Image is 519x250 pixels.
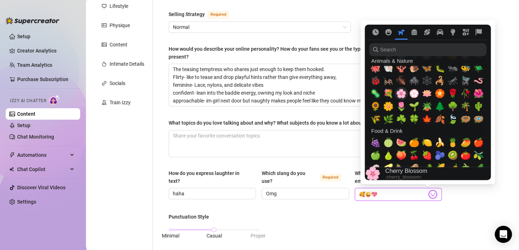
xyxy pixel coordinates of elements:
label: What topics do you love talking about and why? What subjects do you know a lot about? [169,119,398,127]
a: Discover Viral Videos [17,185,66,190]
span: thunderbolt [9,152,15,158]
a: Purchase Subscription [17,74,74,85]
a: Creator Analytics [17,45,74,56]
a: Team Analytics [17,62,52,68]
div: Which slang do you use? [262,169,317,185]
a: Settings [17,199,36,205]
label: Which slang do you use? [262,169,349,185]
img: svg%3e [428,190,437,199]
span: experiment [102,100,107,105]
img: Chat Copilot [9,167,14,172]
a: Chat Monitoring [17,134,54,140]
div: What topics do you love talking about and why? What subjects do you know a lot about? [169,119,366,127]
a: Content [17,111,35,117]
textarea: What topics do you love talking about and why? What subjects do you know a lot about? [169,130,442,157]
label: Selling Strategy [169,10,237,19]
label: What are your favorite emojis? [355,169,442,185]
textarea: How would you describe your online personality? How do your fans see you or the type of persona y... [169,64,442,106]
span: link [102,81,107,86]
div: Open Intercom Messenger [495,226,512,243]
div: What are your favorite emojis? [355,169,410,185]
div: Socials [110,79,125,87]
span: Normal [173,22,346,32]
div: Content [110,41,127,49]
div: Intimate Details [110,60,144,68]
input: Which slang do you use? [266,190,343,197]
a: Setup [17,122,30,128]
a: Setup [17,34,30,39]
div: Lifestyle [110,2,128,10]
span: Casual [207,233,222,239]
span: fire [102,61,107,66]
img: AI Chatter [49,95,60,105]
input: What are your favorite emojis? [359,190,427,199]
div: How would you describe your online personality? How do your fans see you or the type of persona y... [169,45,410,61]
span: Proper [250,233,265,239]
div: Punctuation Style [169,213,209,221]
label: How do you express laughter in text? [169,169,256,185]
span: Automations [17,149,68,161]
div: Physique [110,21,130,29]
span: Required [320,174,341,181]
div: How do you express laughter in text? [169,169,251,185]
span: idcard [102,23,107,28]
span: Required [208,11,229,19]
div: Train Izzy [110,99,131,106]
span: Izzy AI Chatter [10,97,46,104]
span: Chat Copilot [17,164,68,175]
span: Minimal [162,233,179,239]
span: picture [102,42,107,47]
input: How do you express laughter in text? [173,190,250,197]
span: heart [102,4,107,9]
label: How would you describe your online personality? How do your fans see you or the type of persona y... [169,45,442,61]
label: Punctuation Style [169,213,214,221]
div: Selling Strategy [169,10,205,18]
img: logo-BBDzfeDw.svg [6,17,59,24]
